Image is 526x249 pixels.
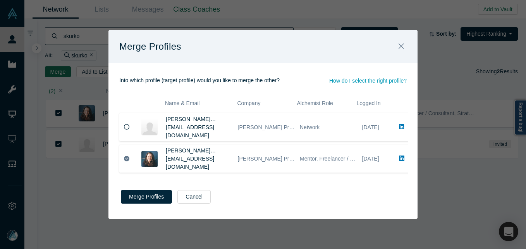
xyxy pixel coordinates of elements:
h1: Merge Profiles [119,38,195,55]
span: [DATE] [362,124,379,130]
p: Into which profile (target profile) would you like to merge the other? [119,76,280,85]
span: Logged In [357,100,381,106]
span: [PERSON_NAME] Prime [238,124,298,130]
span: [EMAIL_ADDRESS][DOMAIN_NAME] [166,156,214,170]
span: [DATE] [362,156,379,162]
span: Company [237,100,261,106]
img: Dianthe Harris Skurko's Profile Image [141,119,158,135]
button: Close [393,38,409,55]
span: Mentor, Freelancer / Consultant, Strategic Investor, Channel Partner, Angel [300,156,480,162]
img: Dianthe Harris Skurko's Profile Image [141,151,158,167]
div: [PERSON_NAME] … [166,147,234,155]
span: [PERSON_NAME] Prime [238,156,298,162]
span: Name & Email [165,100,199,106]
span: [EMAIL_ADDRESS][DOMAIN_NAME] [166,124,214,138]
button: Merge Profiles [121,190,172,204]
button: Cancel [177,190,211,204]
span: Network [300,124,320,130]
span: Alchemist Role [297,100,333,106]
div: [PERSON_NAME] … [166,115,234,123]
button: How do I select the right profile? [329,76,407,85]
